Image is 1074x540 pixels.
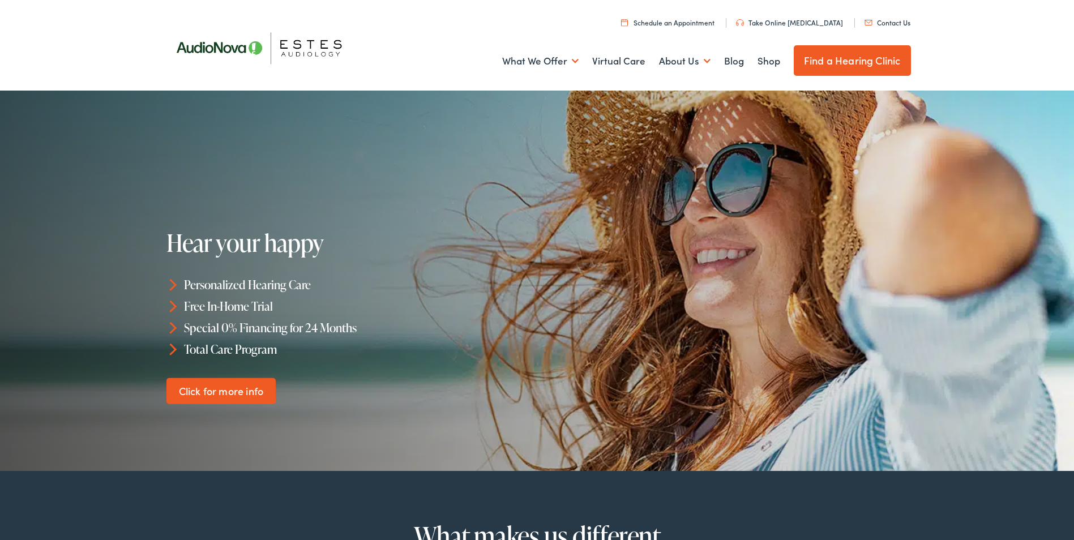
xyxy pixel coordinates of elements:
[865,20,872,25] img: utility icon
[166,230,511,256] h1: Hear your happy
[865,18,910,27] a: Contact Us
[794,45,911,76] a: Find a Hearing Clinic
[758,40,780,82] a: Shop
[166,295,542,317] li: Free In-Home Trial
[166,378,276,404] a: Click for more info
[736,18,843,27] a: Take Online [MEDICAL_DATA]
[502,40,579,82] a: What We Offer
[724,40,744,82] a: Blog
[621,19,628,26] img: utility icon
[659,40,711,82] a: About Us
[166,338,542,359] li: Total Care Program
[736,19,744,26] img: utility icon
[166,274,542,295] li: Personalized Hearing Care
[621,18,714,27] a: Schedule an Appointment
[592,40,645,82] a: Virtual Care
[166,317,542,338] li: Special 0% Financing for 24 Months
